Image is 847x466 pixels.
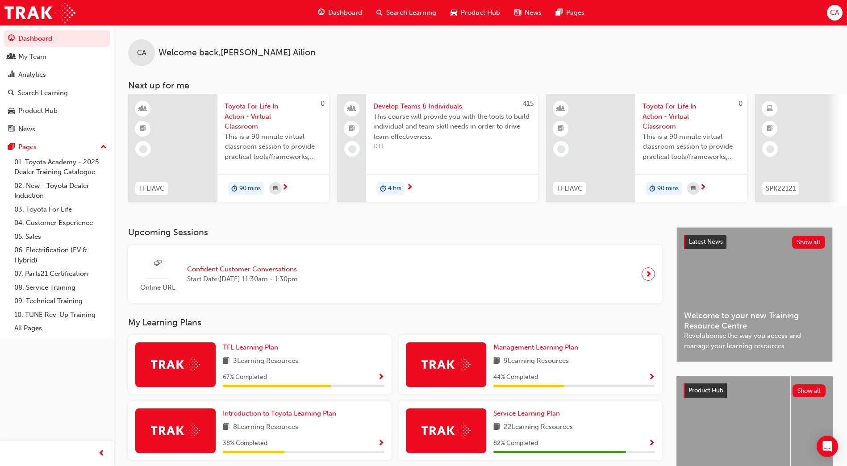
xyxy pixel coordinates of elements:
[493,408,563,419] a: Service Learning Plan
[739,100,743,108] span: 0
[684,311,825,331] span: Welcome to your new Training Resource Centre
[388,183,401,194] span: 4 hrs
[373,112,531,142] span: This course will provide you with the tools to build individual and team skill needs in order to ...
[8,143,15,151] span: pages-icon
[11,281,110,295] a: 08. Service Training
[154,258,161,269] span: sessionType_ONLINE_URL-icon
[18,52,46,62] div: My Team
[114,80,847,91] h3: Next up for me
[421,358,471,371] img: Trak
[225,101,322,132] span: Toyota For Life In Action - Virtual Classroom
[337,94,538,202] a: 415Develop Teams & IndividualsThis course will provide you with the tools to build individual and...
[493,356,500,367] span: book-icon
[461,8,500,18] span: Product Hub
[689,238,723,245] span: Latest News
[11,230,110,244] a: 05. Sales
[4,139,110,155] button: Pages
[378,372,384,383] button: Show Progress
[557,183,583,194] span: TFLIAVC
[8,53,15,61] span: people-icon
[318,7,325,18] span: guage-icon
[187,264,298,275] span: Confident Customer Conversations
[18,88,68,98] div: Search Learning
[4,30,110,47] a: Dashboard
[159,48,316,58] span: Welcome back , [PERSON_NAME] Ailion
[4,85,110,101] a: Search Learning
[557,145,565,153] span: learningRecordVerb_NONE-icon
[11,216,110,230] a: 04. Customer Experience
[493,438,538,449] span: 82 % Completed
[766,183,796,194] span: SPK22121
[643,101,740,132] span: Toyota For Life In Action - Virtual Classroom
[11,321,110,335] a: All Pages
[443,4,507,22] a: car-iconProduct Hub
[523,100,534,108] span: 415
[239,183,261,194] span: 90 mins
[233,422,298,433] span: 8 Learning Resources
[373,141,531,152] span: DTI
[233,356,298,367] span: 3 Learning Resources
[507,4,549,22] a: news-iconNews
[231,183,238,195] span: duration-icon
[151,424,200,437] img: Trak
[328,8,362,18] span: Dashboard
[223,342,282,353] a: TFL Learning Plan
[151,358,200,371] img: Trak
[558,103,564,115] span: learningResourceType_INSTRUCTOR_LED-icon
[139,183,165,194] span: TFLIAVC
[504,356,569,367] span: 9 Learning Resources
[493,343,578,351] span: Management Learning Plan
[369,4,443,22] a: search-iconSearch Learning
[348,145,356,153] span: learningRecordVerb_NONE-icon
[525,8,542,18] span: News
[4,3,75,23] img: Trak
[349,103,355,115] span: people-icon
[493,372,538,383] span: 44 % Completed
[4,121,110,137] a: News
[767,103,773,115] span: learningResourceType_ELEARNING-icon
[827,5,843,21] button: CA
[373,101,531,112] span: Develop Teams & Individuals
[98,448,105,459] span: prev-icon
[11,179,110,203] a: 02. New - Toyota Dealer Induction
[187,274,298,284] span: Start Date: [DATE] 11:30am - 1:30pm
[766,145,774,153] span: learningRecordVerb_NONE-icon
[793,384,826,397] button: Show all
[380,183,386,195] span: duration-icon
[273,183,278,194] span: calendar-icon
[648,372,655,383] button: Show Progress
[817,436,838,457] div: Open Intercom Messenger
[140,103,146,115] span: learningResourceType_INSTRUCTOR_LED-icon
[11,155,110,179] a: 01. Toyota Academy - 2025 Dealer Training Catalogue
[421,424,471,437] img: Trak
[493,422,500,433] span: book-icon
[376,7,383,18] span: search-icon
[18,106,58,116] div: Product Hub
[8,35,15,43] span: guage-icon
[676,227,833,362] a: Latest NewsShow allWelcome to your new Training Resource CentreRevolutionise the way you access a...
[8,107,15,115] span: car-icon
[223,422,229,433] span: book-icon
[135,252,655,296] a: Online URLConfident Customer ConversationsStart Date:[DATE] 11:30am - 1:30pm
[223,356,229,367] span: book-icon
[135,283,180,293] span: Online URL
[688,387,723,394] span: Product Hub
[648,438,655,449] button: Show Progress
[4,49,110,65] a: My Team
[4,67,110,83] a: Analytics
[11,243,110,267] a: 06. Electrification (EV & Hybrid)
[128,94,329,202] a: 0TFLIAVCToyota For Life In Action - Virtual ClassroomThis is a 90 minute virtual classroom sessio...
[493,409,560,417] span: Service Learning Plan
[223,438,267,449] span: 38 % Completed
[11,294,110,308] a: 09. Technical Training
[11,308,110,322] a: 10. TUNE Rev-Up Training
[556,7,563,18] span: pages-icon
[648,440,655,448] span: Show Progress
[830,8,839,18] span: CA
[18,124,35,134] div: News
[223,409,336,417] span: Introduction to Toyota Learning Plan
[493,342,582,353] a: Management Learning Plan
[137,48,146,58] span: CA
